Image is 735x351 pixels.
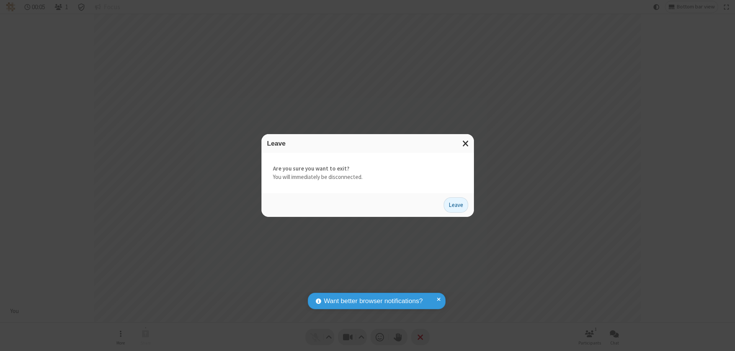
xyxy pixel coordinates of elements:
span: Want better browser notifications? [324,296,423,306]
h3: Leave [267,140,468,147]
button: Close modal [458,134,474,153]
button: Leave [444,197,468,213]
strong: Are you sure you want to exit? [273,164,462,173]
div: You will immediately be disconnected. [261,153,474,193]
